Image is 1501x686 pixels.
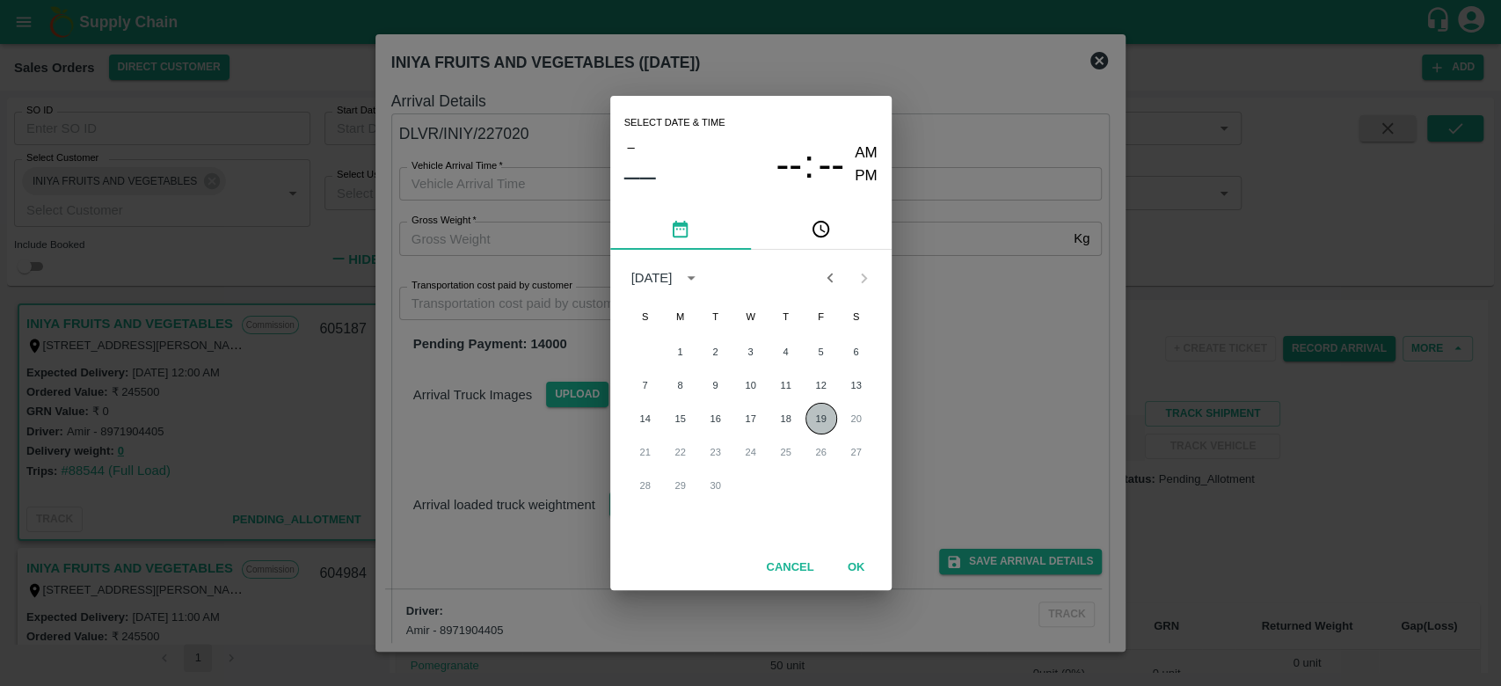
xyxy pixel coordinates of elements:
button: 2 [700,336,732,368]
button: 8 [665,369,696,401]
span: -- [776,142,802,187]
button: 6 [841,336,872,368]
span: Tuesday [700,299,732,334]
span: Friday [805,299,837,334]
button: 11 [770,369,802,401]
span: -- [818,142,844,187]
button: 4 [770,336,802,368]
button: pick time [751,208,892,250]
button: – [624,135,638,158]
button: 7 [630,369,661,401]
span: Wednesday [735,299,767,334]
span: Thursday [770,299,802,334]
span: Saturday [841,299,872,334]
button: 18 [770,403,802,434]
button: 16 [700,403,732,434]
button: -- [818,142,844,188]
button: –– [624,158,656,193]
button: 14 [630,403,661,434]
div: [DATE] [631,268,673,288]
span: Select date & time [624,110,725,136]
button: 1 [665,336,696,368]
button: pick date [610,208,751,250]
button: Previous month [813,261,847,295]
button: 17 [735,403,767,434]
button: 15 [665,403,696,434]
span: : [804,142,814,188]
button: AM [855,142,878,165]
button: -- [776,142,802,188]
button: 13 [841,369,872,401]
button: 5 [805,336,837,368]
button: 12 [805,369,837,401]
button: OK [828,552,885,583]
button: PM [855,164,878,188]
span: – [627,135,634,158]
button: Cancel [759,552,820,583]
button: 9 [700,369,732,401]
span: Monday [665,299,696,334]
button: 19 [805,403,837,434]
button: 3 [735,336,767,368]
button: 10 [735,369,767,401]
span: Sunday [630,299,661,334]
button: calendar view is open, switch to year view [677,264,705,292]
